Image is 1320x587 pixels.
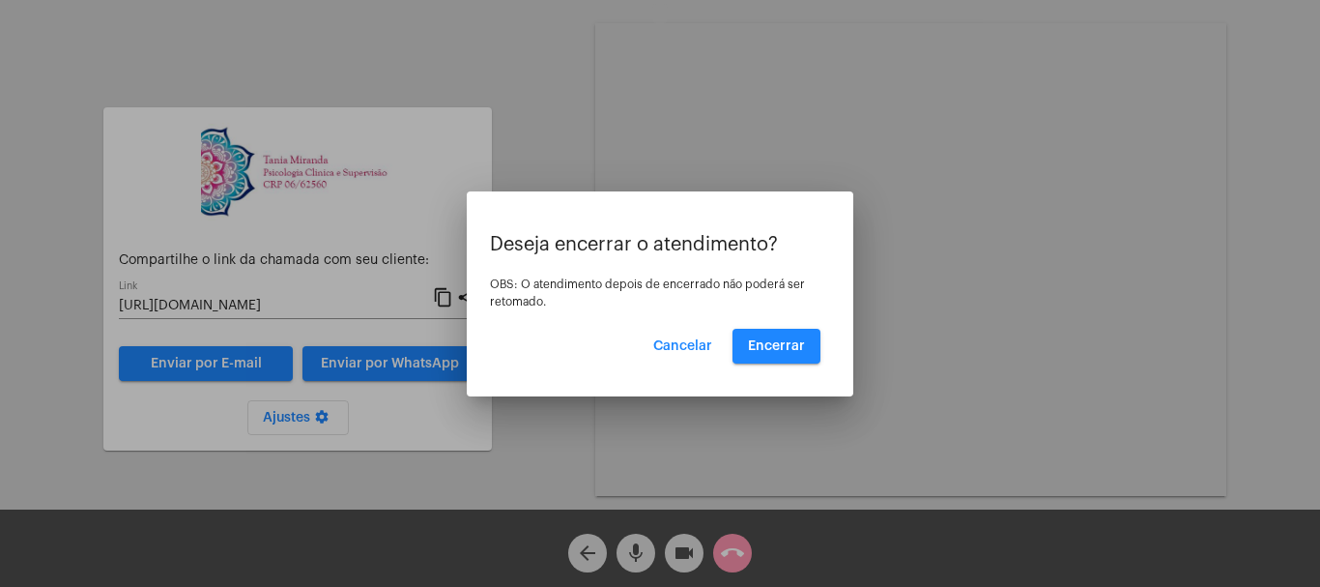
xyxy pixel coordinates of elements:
[490,234,830,255] p: Deseja encerrar o atendimento?
[638,329,728,364] button: Cancelar
[748,339,805,353] span: Encerrar
[653,339,712,353] span: Cancelar
[490,279,805,308] span: OBS: O atendimento depois de encerrado não poderá ser retomado.
[732,329,820,364] button: Encerrar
